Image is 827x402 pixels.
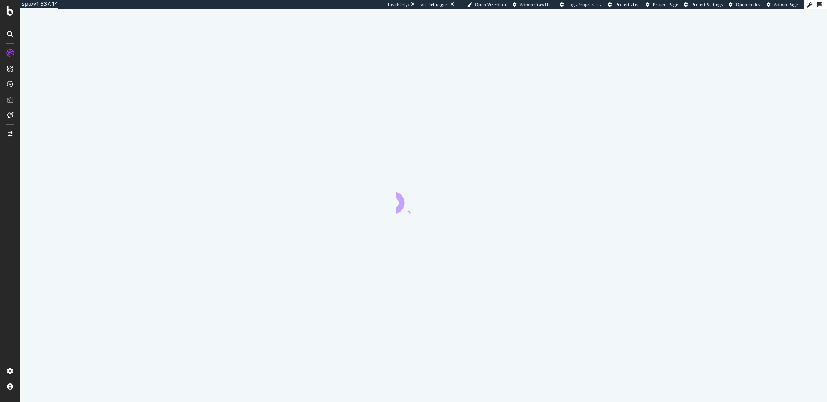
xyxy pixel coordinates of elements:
div: Viz Debugger: [421,2,449,8]
a: Project Page [646,2,678,8]
span: Project Settings [691,2,723,7]
a: Projects List [608,2,640,8]
a: Open Viz Editor [467,2,507,8]
a: Project Settings [684,2,723,8]
span: Project Page [653,2,678,7]
span: Projects List [615,2,640,7]
a: Open in dev [729,2,761,8]
span: Admin Crawl List [520,2,554,7]
a: Admin Page [767,2,798,8]
a: Logs Projects List [560,2,602,8]
span: Open in dev [736,2,761,7]
span: Admin Page [774,2,798,7]
span: Logs Projects List [567,2,602,7]
span: Open Viz Editor [475,2,507,7]
a: Admin Crawl List [513,2,554,8]
div: animation [396,186,452,214]
div: ReadOnly: [388,2,409,8]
